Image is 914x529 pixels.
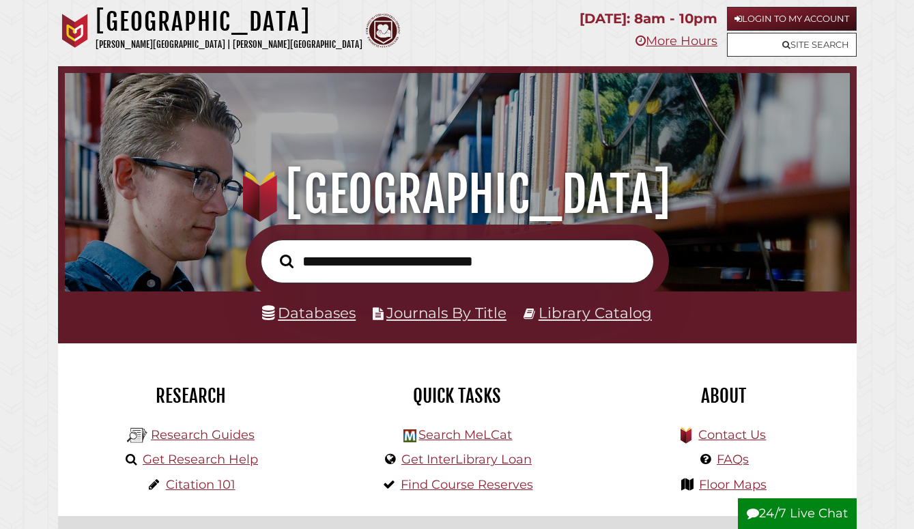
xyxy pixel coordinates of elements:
a: Databases [262,304,356,321]
p: [PERSON_NAME][GEOGRAPHIC_DATA] | [PERSON_NAME][GEOGRAPHIC_DATA] [96,37,362,53]
img: Calvin University [58,14,92,48]
img: Hekman Library Logo [403,429,416,442]
a: Get InterLibrary Loan [401,452,532,467]
a: Citation 101 [166,477,235,492]
a: FAQs [717,452,749,467]
a: Contact Us [698,427,766,442]
i: Search [280,254,294,268]
h1: [GEOGRAPHIC_DATA] [96,7,362,37]
h2: About [601,384,846,408]
a: Search MeLCat [418,427,512,442]
button: Search [273,251,300,272]
h2: Quick Tasks [334,384,580,408]
a: Research Guides [151,427,255,442]
a: More Hours [635,33,717,48]
img: Calvin Theological Seminary [366,14,400,48]
a: Library Catalog [539,304,652,321]
a: Site Search [727,33,857,57]
a: Get Research Help [143,452,258,467]
img: Hekman Library Logo [127,425,147,446]
p: [DATE]: 8am - 10pm [580,7,717,31]
a: Find Course Reserves [401,477,533,492]
a: Login to My Account [727,7,857,31]
a: Floor Maps [699,477,767,492]
a: Journals By Title [386,304,506,321]
h1: [GEOGRAPHIC_DATA] [78,165,836,225]
h2: Research [68,384,314,408]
